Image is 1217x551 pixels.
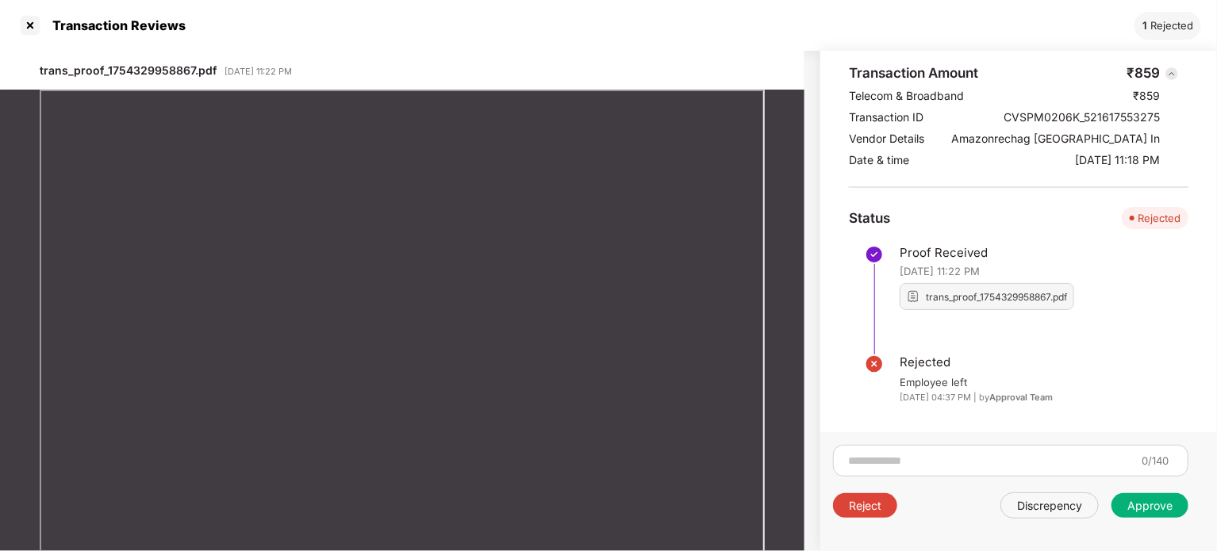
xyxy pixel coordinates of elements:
img: svg+xml;base64,PHN2ZyBpZD0iU3RlcC1Eb25lLTMyeDMyIiB4bWxucz0iaHR0cDovL3d3dy53My5vcmcvMjAwMC9zdmciIH... [865,245,884,264]
div: Proof Received [900,245,1074,261]
div: Status [849,209,890,227]
div: [DATE] 11:22 PM [225,67,292,77]
span: Approval Team [989,392,1053,403]
span: [DATE] 04:37 PM | by [900,392,989,403]
div: ₹859 [1127,64,1160,82]
div: Rejected [1138,210,1181,226]
div: trans_proof_1754329958867.pdf [926,292,1067,302]
img: svg+xml;base64,PHN2ZyB4bWxucz0iaHR0cDovL3d3dy53My5vcmcvMjAwMC9zdmciIHdpZHRoPSIxNiIgaGVpZ2h0PSIxNi... [907,290,919,303]
div: [DATE] 11:22 PM [900,264,1074,278]
div: Transaction Amount [849,64,978,82]
div: Telecom & Broadband [849,88,964,103]
div: Transaction ID [849,109,923,124]
div: Employee left [900,375,1053,389]
div: [DATE] 11:18 PM [1075,152,1160,167]
div: Amazonrechag [GEOGRAPHIC_DATA] In [951,131,1160,146]
div: Transaction Reviews [43,17,186,33]
div: 1 [1142,19,1147,33]
img: svg+xml;base64,PHN2ZyBpZD0iU3RlcC1QZW5kaW5nLTI0eDI0IiB4bWxucz0iaHR0cDovL3d3dy53My5vcmcvMjAwMC9zdm... [865,354,884,373]
div: 0/140 [1142,454,1169,468]
div: Date & time [849,152,909,167]
div: Reject [849,498,881,513]
div: Discrepency [1017,498,1082,513]
div: trans_proof_1754329958867.pdf [40,63,217,78]
div: CVSPM0206K_521617553275 [1004,109,1160,124]
div: Approve [1127,498,1173,513]
div: Vendor Details [849,131,924,146]
img: svg+xml;base64,PHN2ZyBpZD0iQmFjay0zMngzMiIgeG1sbnM9Imh0dHA6Ly93d3cudzMub3JnLzIwMDAvc3ZnIiB3aWR0aD... [1164,66,1180,82]
div: Rejected [900,354,1053,370]
div: Rejected [1150,19,1193,33]
div: ₹859 [1133,88,1160,103]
